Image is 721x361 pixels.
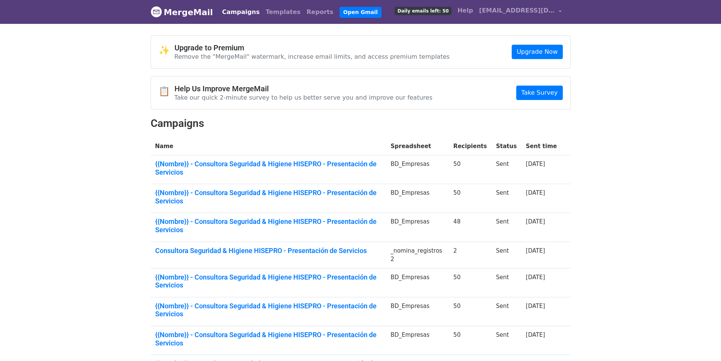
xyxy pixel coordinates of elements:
[174,84,433,93] h4: Help Us Improve MergeMail
[449,184,492,213] td: 50
[386,268,449,297] td: BD_Empresas
[512,45,562,59] a: Upgrade Now
[151,6,162,17] img: MergeMail logo
[491,242,521,268] td: Sent
[155,217,382,234] a: {{Nombre}} - Consultora Seguridad & Higiene HISEPRO - Presentación de Servicios
[151,117,571,130] h2: Campaigns
[526,161,545,167] a: [DATE]
[392,3,454,18] a: Daily emails left: 50
[526,189,545,196] a: [DATE]
[526,247,545,254] a: [DATE]
[219,5,263,20] a: Campaigns
[386,138,449,155] th: Spreadsheet
[449,242,492,268] td: 2
[155,331,382,347] a: {{Nombre}} - Consultora Seguridad & Higiene HISEPRO - Presentación de Servicios
[476,3,565,21] a: [EMAIL_ADDRESS][DOMAIN_NAME]
[449,326,492,355] td: 50
[159,45,174,56] span: ✨
[339,7,382,18] a: Open Gmail
[155,189,382,205] a: {{Nombre}} - Consultora Seguridad & Higiene HISEPRO - Presentación de Servicios
[491,268,521,297] td: Sent
[386,184,449,213] td: BD_Empresas
[155,160,382,176] a: {{Nombre}} - Consultora Seguridad & Higiene HISEPRO - Presentación de Servicios
[479,6,555,15] span: [EMAIL_ADDRESS][DOMAIN_NAME]
[526,303,545,309] a: [DATE]
[449,297,492,326] td: 50
[174,43,450,52] h4: Upgrade to Premium
[449,155,492,184] td: 50
[386,297,449,326] td: BD_Empresas
[491,138,521,155] th: Status
[491,297,521,326] td: Sent
[449,138,492,155] th: Recipients
[174,94,433,102] p: Take our quick 2-minute survey to help us better serve you and improve our features
[155,247,382,255] a: Consultora Seguridad & Higiene HISEPRO - Presentación de Servicios
[491,213,521,242] td: Sent
[491,184,521,213] td: Sent
[455,3,476,18] a: Help
[491,326,521,355] td: Sent
[526,331,545,338] a: [DATE]
[449,213,492,242] td: 48
[174,53,450,61] p: Remove the "MergeMail" watermark, increase email limits, and access premium templates
[491,155,521,184] td: Sent
[159,86,174,97] span: 📋
[395,7,451,15] span: Daily emails left: 50
[263,5,304,20] a: Templates
[449,268,492,297] td: 50
[155,273,382,289] a: {{Nombre}} - Consultora Seguridad & Higiene HISEPRO - Presentación de Servicios
[386,326,449,355] td: BD_Empresas
[304,5,336,20] a: Reports
[151,138,386,155] th: Name
[155,302,382,318] a: {{Nombre}} - Consultora Seguridad & Higiene HISEPRO - Presentación de Servicios
[516,86,562,100] a: Take Survey
[386,155,449,184] td: BD_Empresas
[386,242,449,268] td: _nomina_registros2
[386,213,449,242] td: BD_Empresas
[521,138,561,155] th: Sent time
[151,4,213,20] a: MergeMail
[526,218,545,225] a: [DATE]
[526,274,545,281] a: [DATE]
